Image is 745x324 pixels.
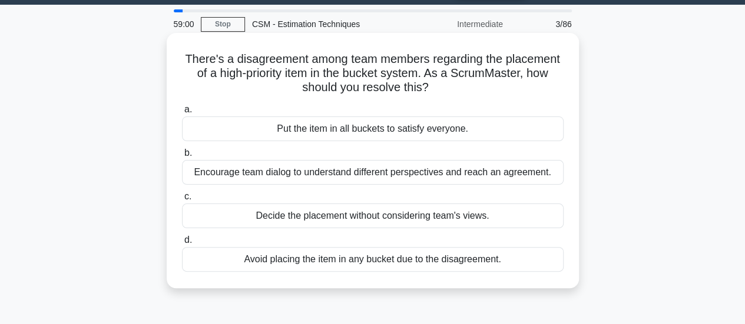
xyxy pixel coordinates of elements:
span: c. [184,191,191,201]
div: Intermediate [407,12,510,36]
span: a. [184,104,192,114]
span: d. [184,235,192,245]
div: CSM - Estimation Techniques [245,12,407,36]
div: Decide the placement without considering team's views. [182,203,564,228]
div: Avoid placing the item in any bucket due to the disagreement. [182,247,564,272]
div: Put the item in all buckets to satisfy everyone. [182,116,564,141]
div: Encourage team dialog to understand different perspectives and reach an agreement. [182,160,564,185]
h5: There's a disagreement among team members regarding the placement of a high-priority item in the ... [181,52,565,95]
span: b. [184,148,192,158]
a: Stop [201,17,245,32]
div: 59:00 [167,12,201,36]
div: 3/86 [510,12,579,36]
